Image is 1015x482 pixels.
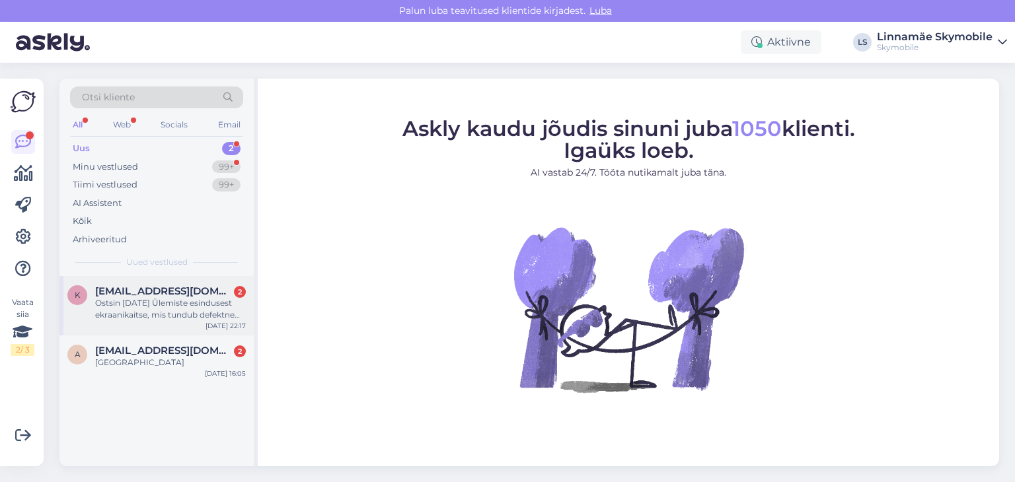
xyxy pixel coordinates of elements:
div: Ostsin [DATE] Ülemiste esindusest ekraanikaitse, mis tundub defektne [PERSON_NAME] ta ekraanile. ... [95,297,246,321]
div: [DATE] 16:05 [205,368,246,378]
span: karlroberttoome@gmail.com [95,285,233,297]
div: [DATE] 22:17 [206,321,246,331]
div: 99+ [212,160,241,174]
img: No Chat active [509,190,747,428]
div: 2 [234,345,246,357]
div: Tiimi vestlused [73,178,137,191]
div: Web [110,116,133,133]
div: Skymobile [877,42,993,53]
span: Otsi kliente [82,90,135,104]
a: Linnamäe SkymobileSkymobile [877,32,1007,53]
div: Aktiivne [741,30,821,54]
div: Minu vestlused [73,160,138,174]
span: a [75,349,81,359]
div: 2 [222,142,241,155]
span: 1050 [732,116,782,141]
div: LS [853,33,872,52]
div: Kõik [73,215,92,228]
div: All [70,116,85,133]
div: Uus [73,142,90,155]
div: 2 / 3 [11,344,34,356]
span: Luba [585,5,616,17]
span: Askly kaudu jõudis sinuni juba klienti. Igaüks loeb. [402,116,855,163]
div: AI Assistent [73,197,122,210]
div: 2 [234,286,246,298]
span: agosoots1@gmail.com [95,345,233,357]
div: Socials [158,116,190,133]
p: AI vastab 24/7. Tööta nutikamalt juba täna. [402,166,855,180]
div: [GEOGRAPHIC_DATA] [95,357,246,368]
div: Linnamäe Skymobile [877,32,993,42]
span: Uued vestlused [126,256,188,268]
div: Email [215,116,243,133]
span: k [75,290,81,300]
img: Askly Logo [11,89,36,114]
div: 99+ [212,178,241,191]
div: Vaata siia [11,296,34,356]
div: Arhiveeritud [73,233,127,246]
